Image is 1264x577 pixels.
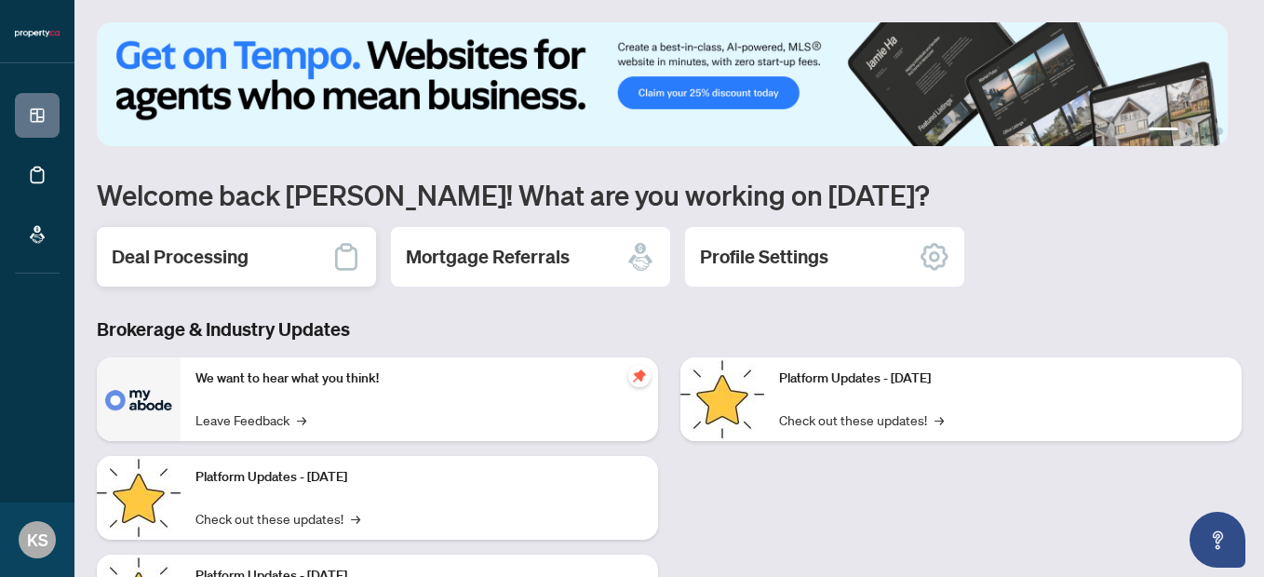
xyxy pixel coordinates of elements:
button: 1 [1149,127,1178,135]
button: Open asap [1190,512,1245,568]
a: Check out these updates!→ [195,508,360,529]
button: 2 [1186,127,1193,135]
button: 3 [1201,127,1208,135]
p: Platform Updates - [DATE] [779,369,1227,389]
h2: Profile Settings [700,244,828,270]
h2: Mortgage Referrals [406,244,570,270]
h3: Brokerage & Industry Updates [97,316,1242,342]
a: Leave Feedback→ [195,409,306,430]
span: KS [27,527,48,553]
p: We want to hear what you think! [195,369,643,389]
p: Platform Updates - [DATE] [195,467,643,488]
img: Slide 0 [97,22,1228,146]
button: 4 [1216,127,1223,135]
img: Platform Updates - September 16, 2025 [97,456,181,540]
img: We want to hear what you think! [97,357,181,441]
span: → [297,409,306,430]
span: → [351,508,360,529]
a: Check out these updates!→ [779,409,944,430]
img: Platform Updates - June 23, 2025 [680,357,764,441]
span: pushpin [628,365,651,387]
span: → [935,409,944,430]
h2: Deal Processing [112,244,249,270]
img: logo [15,28,60,39]
h1: Welcome back [PERSON_NAME]! What are you working on [DATE]? [97,177,1242,212]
